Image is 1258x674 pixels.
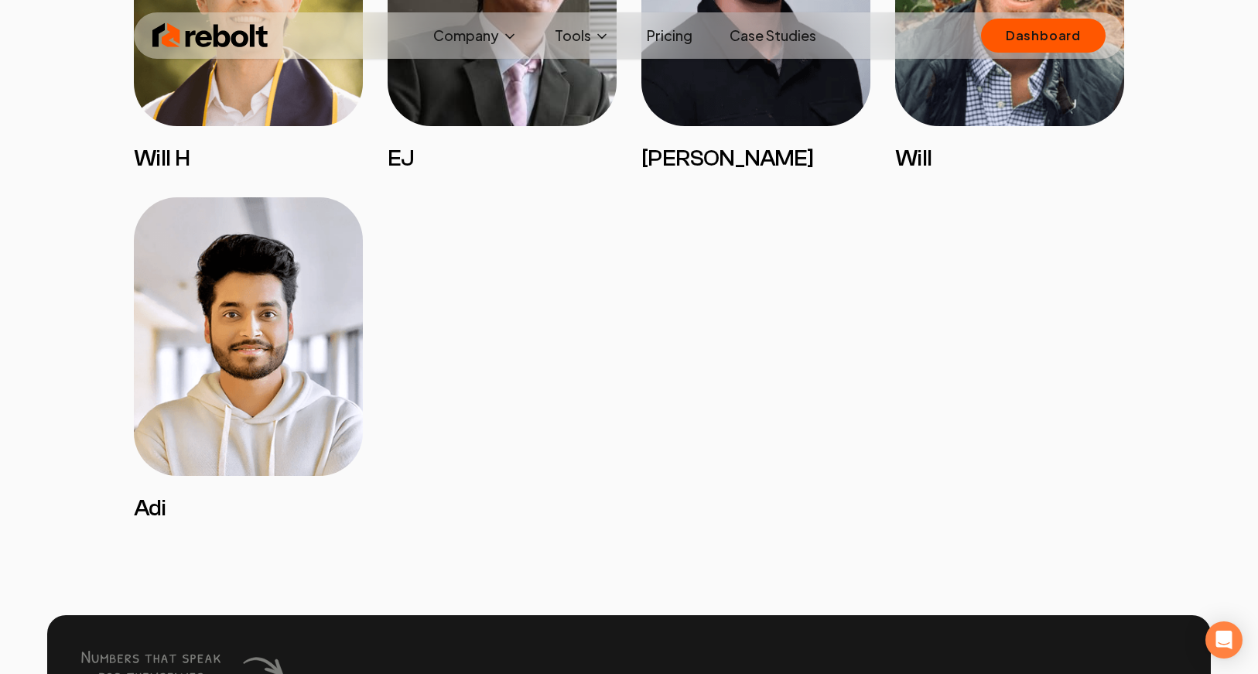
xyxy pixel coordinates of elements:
h3: EJ [388,145,617,173]
a: Pricing [634,20,705,51]
button: Tools [542,20,622,51]
a: Case Studies [717,20,829,51]
h3: Will H [134,145,363,173]
a: Dashboard [981,19,1106,53]
h3: Adi [134,494,363,522]
div: Open Intercom Messenger [1205,621,1243,659]
button: Company [421,20,530,51]
img: Rebolt Logo [152,20,268,51]
h3: Will [895,145,1124,173]
img: Adi [134,197,363,476]
h3: [PERSON_NAME] [641,145,870,173]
